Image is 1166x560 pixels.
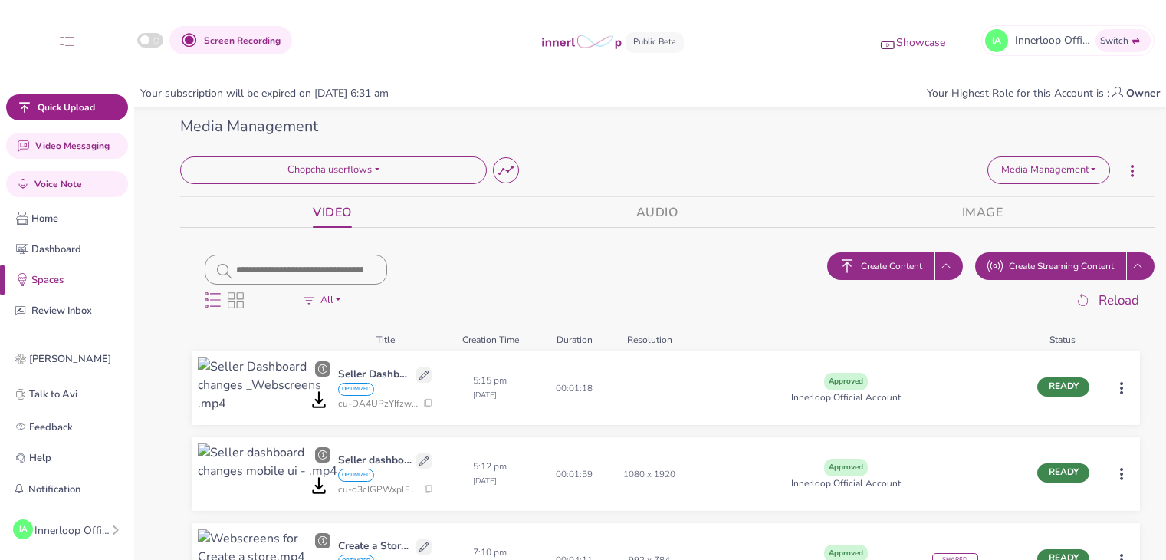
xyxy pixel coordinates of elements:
a: IMAGE [962,197,1003,228]
a: Talk to Avi [12,383,122,406]
span: Innerloop Official Account [791,476,901,490]
button: streamingCreate Streaming Content [975,252,1126,280]
p: 1080 x 1920 [623,470,675,479]
b: Approved [829,548,863,558]
button: Screen Recording [169,26,292,54]
div: Your subscription will be expired on [DATE] 6:31 am [134,85,395,101]
span: Innerloop Official [1015,32,1092,48]
button: Switch [1095,29,1151,52]
b: Approved [829,376,863,387]
p: Create a Store ( Web screens) [338,539,412,555]
a: Help [12,449,122,467]
p: Seller Dashboard changes _Webscreens [338,367,412,383]
p: Dashboard [31,242,126,258]
img: showcase icon [880,34,895,49]
div: Title [339,334,432,345]
p: 00:01:59 [556,470,593,479]
p: Home [31,211,126,227]
span: Switch [1100,35,1128,47]
button: IAInnerloop Official Account [12,519,122,540]
img: Seller Dashboard changes _Webscreens .mp4 [198,357,338,419]
p: [PERSON_NAME] [29,351,111,367]
p: [DATE] [473,463,507,486]
b: Approved [829,462,863,473]
a: Feedback [12,418,122,436]
p: Spaces [31,272,126,288]
button: Voice Note [6,171,128,197]
span: cu-o3cIGPWxplFVoHUXwuMUR [338,483,422,496]
button: Notification [12,479,81,499]
div: Media Management [180,115,1155,138]
p: Seller dashboard changes mobile ui [338,453,412,469]
div: Resolution [612,334,687,345]
span: 7:10 pm [473,548,507,557]
p: 00:01:18 [556,384,593,393]
span: READY [1037,377,1090,397]
span: 5:15 pm [473,377,507,385]
p: Showcase [896,35,945,51]
span: Quick Upload [38,100,95,114]
span: Create Streaming Content [1009,259,1114,273]
div: Innerloop Official Account [34,522,110,539]
span: OPTIMIZED [338,469,374,482]
span: OPTIMIZED [338,383,374,396]
span: 5:12 pm [473,463,507,471]
img: Seller dashboard changes mobile ui - .mp4 [198,443,338,505]
span: READY [1037,463,1090,483]
div: IA [13,519,33,539]
span: Create Content [861,259,922,273]
p: Help [29,450,51,466]
p: Notification [28,482,80,498]
button: Reload [1059,283,1155,317]
p: [DATE] [473,377,507,400]
button: streamingCreate Content [827,252,934,280]
p: Feedback [29,420,73,436]
div: Status [1016,334,1109,345]
button: Chopcha userflows [180,156,487,184]
div: Duration [537,334,613,345]
button: All [257,288,387,314]
a: VIDEO [313,197,352,228]
span: All [320,293,333,307]
span: Reload [1099,291,1139,311]
button: Video Messaging [6,133,128,159]
span: cu-DA4UPzYIfzwCtzbsgaWIw [338,397,421,410]
span: Voice Note [34,177,82,191]
button: Quick Upload [6,94,128,120]
a: AUDIO [636,197,678,228]
div: IA [985,29,1008,52]
img: streaming [987,259,1003,274]
p: Talk to Avi [29,387,77,403]
div: Your Highest Role for this Account is : [921,85,1166,101]
b: Owner [1126,86,1160,100]
img: streaming [839,259,855,274]
a: [PERSON_NAME] [12,348,122,371]
span: Innerloop Official Account [791,390,901,404]
button: Media Management [987,156,1110,184]
div: Creation Time [444,334,537,345]
span: Video Messaging [35,139,110,153]
p: Review Inbox [31,303,126,319]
